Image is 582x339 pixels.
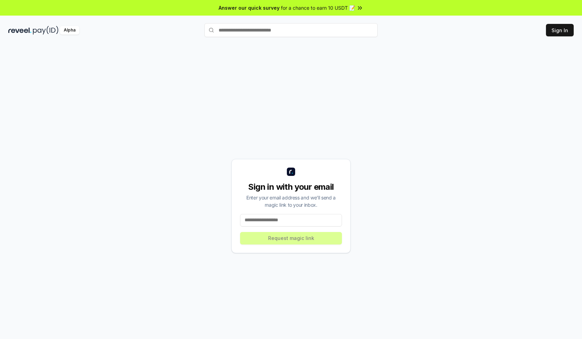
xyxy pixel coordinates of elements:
[240,181,342,193] div: Sign in with your email
[219,4,280,11] span: Answer our quick survey
[546,24,574,36] button: Sign In
[240,194,342,208] div: Enter your email address and we’ll send a magic link to your inbox.
[8,26,32,35] img: reveel_dark
[60,26,79,35] div: Alpha
[281,4,355,11] span: for a chance to earn 10 USDT 📝
[287,168,295,176] img: logo_small
[33,26,59,35] img: pay_id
